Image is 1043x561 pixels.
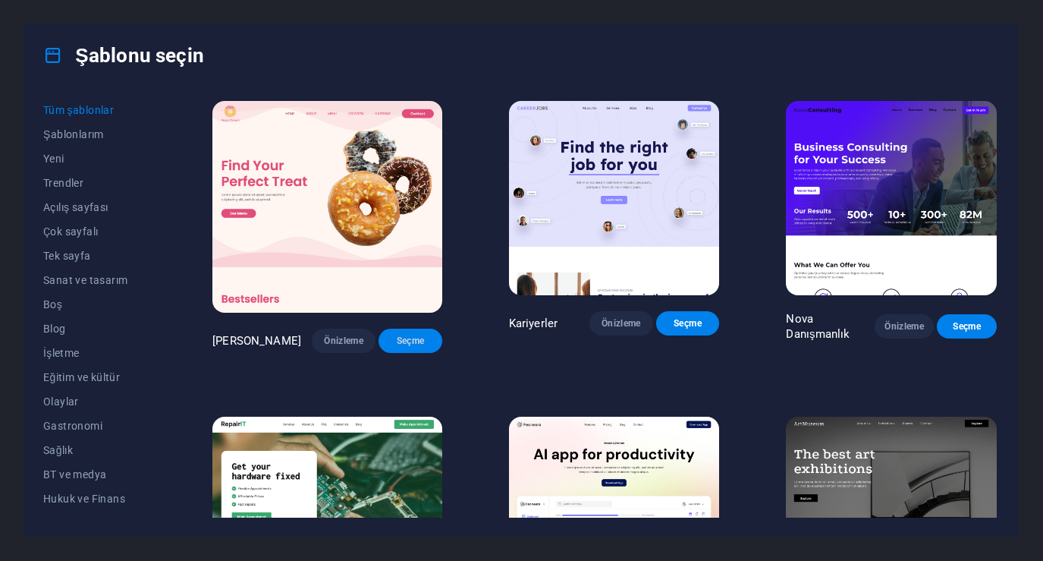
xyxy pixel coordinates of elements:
button: Önizleme [312,329,375,353]
button: BT ve medya [43,462,146,487]
font: Seçme [397,336,425,346]
img: Kariyerler [509,101,720,295]
font: Açılış sayfası [43,201,108,213]
font: Olaylar [43,396,79,408]
button: İşletme [43,341,146,365]
font: Seçme [674,318,702,329]
font: Nova Danışmanlık [786,312,850,341]
font: Önizleme [602,318,641,329]
button: Sağlık [43,438,146,462]
font: Trendler [43,177,83,189]
font: Tüm şablonlar [43,104,114,116]
font: Blog [43,323,66,335]
font: Kariyerler [509,317,558,330]
font: Seçme [953,321,981,332]
button: Boş [43,292,146,317]
button: Açılış sayfası [43,195,146,219]
button: Blog [43,317,146,341]
button: Önizleme [589,311,653,336]
button: Eğitim ve kültür [43,365,146,389]
font: Gastronomi [43,420,102,432]
button: Seçme [379,329,442,353]
button: Tek sayfa [43,244,146,268]
button: Hukuk ve Finans [43,487,146,511]
button: Olaylar [43,389,146,414]
button: Şablonlarım [43,122,146,147]
button: Gastronomi [43,414,146,438]
font: Önizleme [884,321,924,332]
button: Seçme [937,314,997,339]
button: Trendler [43,171,146,195]
font: Kâr amacı gütmeyen [43,517,146,529]
font: Boş [43,298,62,310]
font: Şablonu seçin [75,44,204,67]
img: Şeker Hamuru [212,101,442,313]
button: Yeni [43,147,146,171]
button: Kâr amacı gütmeyen [43,511,146,535]
button: Çok sayfalı [43,219,146,244]
font: [PERSON_NAME] [212,334,301,348]
font: Sanat ve tasarım [43,274,127,286]
font: Şablonlarım [43,128,104,140]
img: Nova Danışmanlık [786,101,997,295]
button: Önizleme [875,314,935,339]
font: Önizleme [324,336,363,346]
font: Yeni [43,153,64,165]
font: Çok sayfalı [43,225,98,238]
font: BT ve medya [43,468,106,481]
font: İşletme [43,347,80,359]
button: Seçme [656,311,720,336]
button: Sanat ve tasarım [43,268,146,292]
font: Hukuk ve Finans [43,493,125,505]
font: Sağlık [43,444,73,456]
font: Eğitim ve kültür [43,371,120,383]
button: Tüm şablonlar [43,98,146,122]
font: Tek sayfa [43,250,91,262]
